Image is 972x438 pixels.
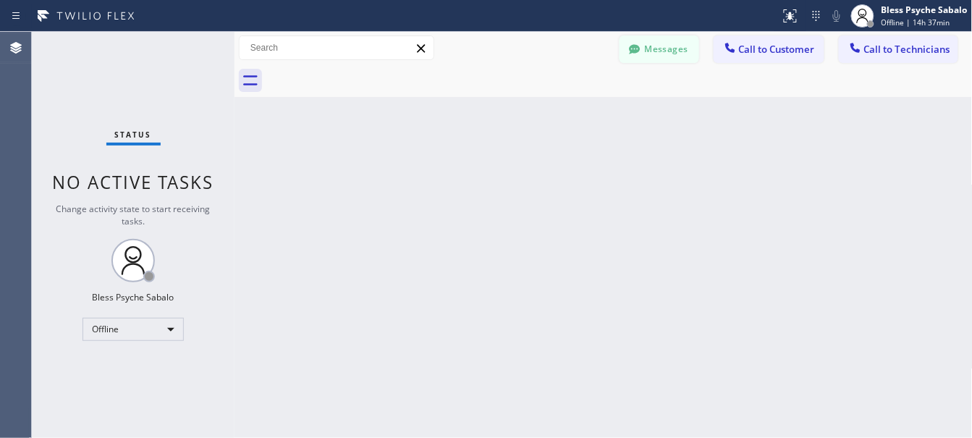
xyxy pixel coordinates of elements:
[739,43,815,56] span: Call to Customer
[882,17,950,28] span: Offline | 14h 37min
[864,43,950,56] span: Call to Technicians
[620,35,699,63] button: Messages
[714,35,824,63] button: Call to Customer
[93,291,174,303] div: Bless Psyche Sabalo
[115,130,152,140] span: Status
[882,4,968,16] div: Bless Psyche Sabalo
[240,36,434,59] input: Search
[56,203,211,227] span: Change activity state to start receiving tasks.
[839,35,958,63] button: Call to Technicians
[827,6,847,26] button: Mute
[53,170,214,194] span: No active tasks
[83,318,184,341] div: Offline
